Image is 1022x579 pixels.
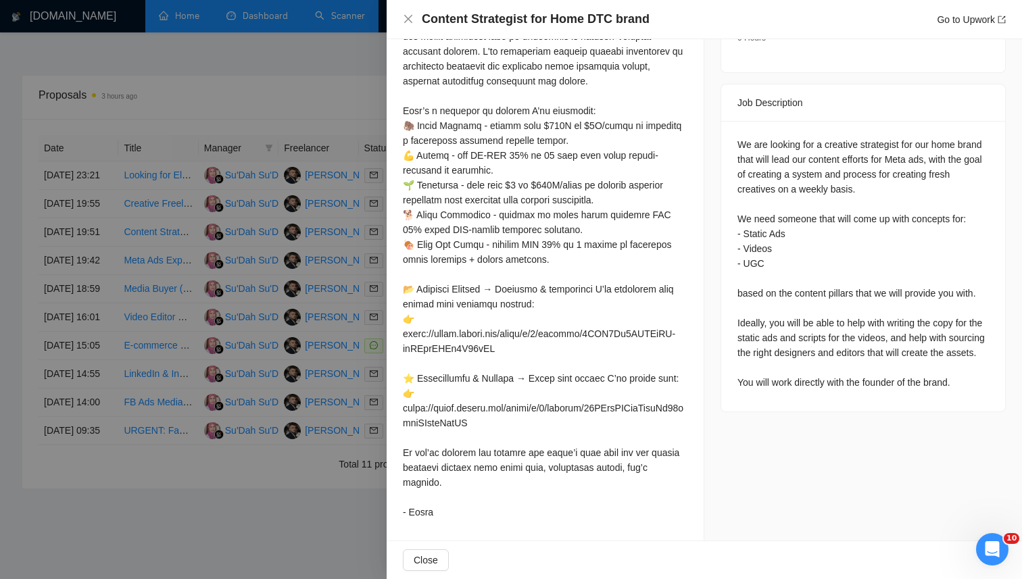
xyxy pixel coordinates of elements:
[737,137,989,390] div: We are looking for a creative strategist for our home brand that will lead our content efforts fo...
[403,14,414,25] button: Close
[403,14,414,24] span: close
[998,16,1006,24] span: export
[414,553,438,568] span: Close
[1004,533,1019,544] span: 10
[937,14,1006,25] a: Go to Upworkexport
[976,533,1008,565] iframe: Intercom live chat
[403,549,449,571] button: Close
[422,11,650,28] h4: Content Strategist for Home DTC brand
[737,84,989,121] div: Job Description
